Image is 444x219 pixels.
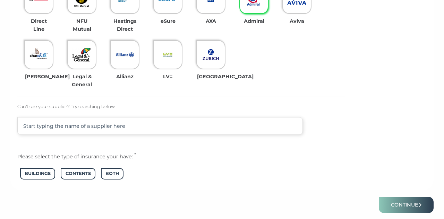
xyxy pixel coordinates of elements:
[379,197,434,213] button: Continue
[20,168,55,179] span: Buildings
[206,18,216,24] strong: AXA
[116,73,134,80] strong: Allianz
[17,117,303,135] input: Start typing the name of a supplier here
[290,18,304,24] strong: Aviva
[161,18,176,24] strong: eSure
[73,18,91,32] strong: NFU Mutual
[72,45,91,64] img: Legal%20&%20General.png
[244,18,264,24] strong: Admiral
[29,45,48,64] img: Churchill.png
[201,45,220,64] img: Zurich.png
[113,18,137,32] strong: Hastings Direct
[72,73,92,88] strong: Legal & General
[163,73,173,80] strong: LV=
[31,18,47,32] strong: Direct Line
[17,103,345,111] p: Can't see your supplier? Try searching below
[197,73,254,80] strong: [GEOGRAPHIC_DATA]
[17,154,133,160] span: Please select the type of insurance your have:
[115,45,134,64] img: Allianz.jpeg
[61,168,95,179] span: Contents
[158,45,177,64] img: LV=.png
[101,168,123,179] span: Both
[25,73,70,80] strong: [PERSON_NAME]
